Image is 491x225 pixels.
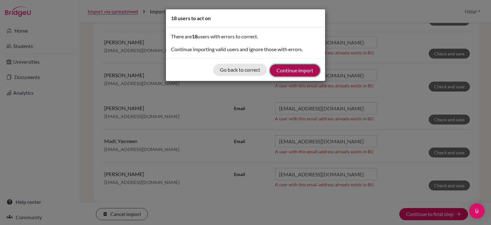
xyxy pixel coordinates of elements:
[171,45,320,53] p: Continue importing valid users and ignore those with errors.
[171,33,320,40] p: There are users with errors to correct.
[171,14,211,22] h5: 18 users to act on
[192,33,198,39] b: 18
[469,203,485,219] div: Open Intercom Messenger
[270,64,320,76] button: Continue import
[213,64,267,76] button: Go back to correct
